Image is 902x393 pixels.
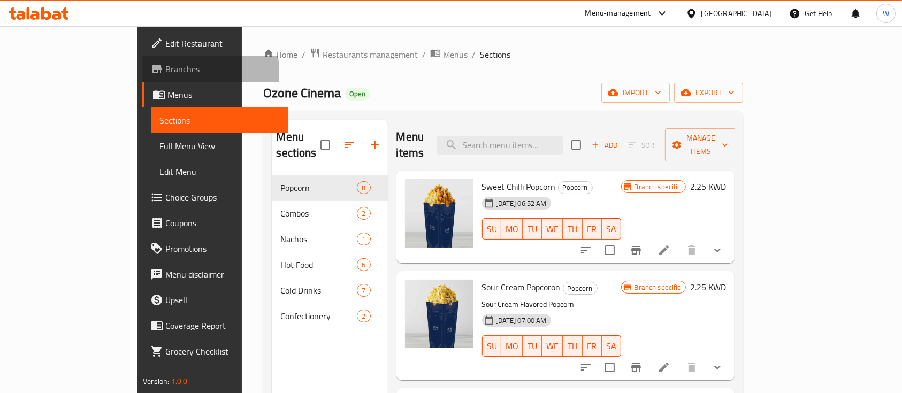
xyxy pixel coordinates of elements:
a: Edit menu item [658,361,670,374]
button: SU [482,218,502,240]
span: TU [527,338,538,354]
div: Popcorn [563,282,598,295]
a: Coverage Report [142,313,288,338]
button: FR [583,218,602,240]
span: Popcorn [559,181,592,194]
span: Popcorn [563,282,597,295]
a: Coupons [142,210,288,236]
span: Coupons [165,217,280,229]
a: Menus [142,82,288,107]
div: Popcorn8 [272,175,387,201]
span: Upsell [165,294,280,306]
span: 2 [357,209,370,219]
input: search [437,136,563,155]
a: Choice Groups [142,184,288,210]
span: 8 [357,183,370,193]
h6: 2.25 KWD [690,280,726,295]
span: Branches [165,63,280,75]
span: Branch specific [630,282,685,292]
a: Promotions [142,236,288,261]
div: Hot Food6 [272,252,387,278]
span: 6 [357,260,370,270]
button: FR [583,335,602,357]
span: Manage items [674,132,728,158]
span: Select to update [599,239,621,261]
div: items [357,207,370,220]
span: Restaurants management [323,48,418,61]
img: Sweet Chilli Popcorn [405,179,473,248]
button: MO [501,218,523,240]
a: Restaurants management [310,48,418,61]
button: Branch-specific-item [623,237,649,263]
a: Full Menu View [151,133,288,159]
span: Add item [587,137,622,153]
span: FR [587,221,598,237]
span: Hot Food [280,258,357,271]
span: Grocery Checklist [165,345,280,358]
button: SA [602,218,621,240]
span: WE [546,221,559,237]
div: items [357,181,370,194]
span: Full Menu View [159,140,280,152]
span: Nachos [280,233,357,245]
span: Confectionery [280,310,357,322]
button: WE [542,335,563,357]
span: Sort sections [337,132,362,158]
button: SU [482,335,502,357]
button: SA [602,335,621,357]
div: items [357,233,370,245]
span: Combos [280,207,357,220]
svg: Show Choices [711,244,724,257]
div: Popcorn [558,181,593,194]
div: items [357,258,370,271]
div: Nachos1 [272,226,387,252]
span: Branch specific [630,182,685,192]
span: SU [487,221,498,237]
button: Manage items [665,128,737,161]
span: Coverage Report [165,319,280,332]
span: 2 [357,311,370,321]
a: Edit menu item [658,244,670,257]
span: TH [567,221,578,237]
li: / [422,48,426,61]
button: Branch-specific-item [623,355,649,380]
span: Edit Menu [159,165,280,178]
a: Sections [151,107,288,133]
span: Menu disclaimer [165,268,280,281]
button: sort-choices [573,237,599,263]
span: [DATE] 06:52 AM [492,198,551,209]
p: Sour Cream Flavored Popcorn [482,298,621,311]
span: [DATE] 07:00 AM [492,315,551,326]
span: 1.0.0 [171,374,188,388]
button: Add [587,137,622,153]
div: [GEOGRAPHIC_DATA] [701,7,772,19]
span: Menus [443,48,468,61]
span: Popcorn [280,181,357,194]
a: Upsell [142,287,288,313]
span: export [683,86,735,99]
a: Edit Menu [151,159,288,184]
span: Select to update [599,356,621,379]
h2: Menu sections [276,129,320,161]
span: TH [567,338,578,354]
span: Add [590,139,619,151]
span: W [883,7,889,19]
button: TH [563,335,582,357]
span: Menus [167,88,280,101]
span: Sections [159,114,280,127]
button: Add section [362,132,388,158]
span: Sour Cream Popcoron [482,279,561,295]
span: Select section [565,134,587,156]
li: / [472,48,476,61]
img: Sour Cream Popcoron [405,280,473,348]
button: WE [542,218,563,240]
li: / [302,48,305,61]
span: SA [606,221,617,237]
h6: 2.25 KWD [690,179,726,194]
svg: Show Choices [711,361,724,374]
span: FR [587,338,598,354]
